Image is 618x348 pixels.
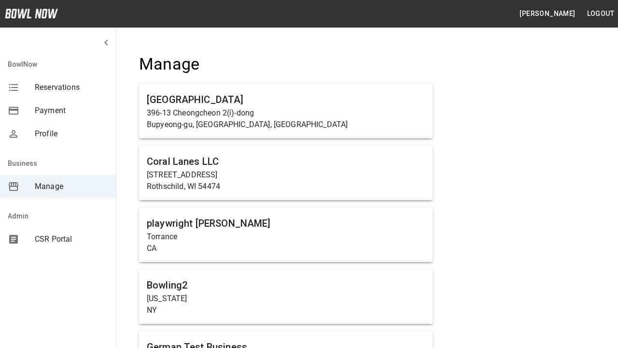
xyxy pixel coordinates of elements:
h6: playwright [PERSON_NAME] [147,216,425,231]
h4: Manage [139,54,433,74]
p: [STREET_ADDRESS] [147,169,425,181]
button: [PERSON_NAME] [516,5,579,23]
h6: Coral Lanes LLC [147,154,425,169]
h6: [GEOGRAPHIC_DATA] [147,92,425,107]
span: Manage [35,181,108,192]
p: CA [147,243,425,254]
button: Logout [583,5,618,23]
span: Payment [35,105,108,116]
span: Reservations [35,82,108,93]
p: Torrance [147,231,425,243]
p: Bupyeong-gu, [GEOGRAPHIC_DATA], [GEOGRAPHIC_DATA] [147,119,425,130]
p: NY [147,304,425,316]
img: logo [5,9,58,18]
h6: Bowling2 [147,277,425,293]
span: Profile [35,128,108,140]
p: Rothschild, WI 54474 [147,181,425,192]
p: [US_STATE] [147,293,425,304]
span: CSR Portal [35,233,108,245]
p: 396-13 Cheongcheon 2(i)-dong [147,107,425,119]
